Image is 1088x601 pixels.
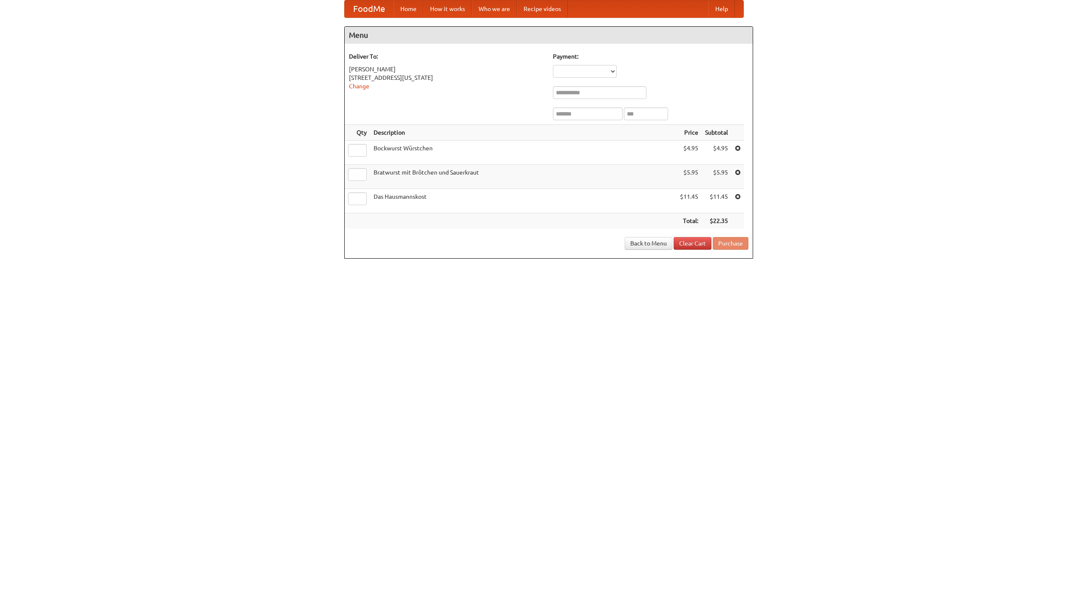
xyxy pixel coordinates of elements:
[702,141,731,165] td: $4.95
[349,73,544,82] div: [STREET_ADDRESS][US_STATE]
[677,165,702,189] td: $5.95
[345,0,394,17] a: FoodMe
[517,0,568,17] a: Recipe videos
[702,165,731,189] td: $5.95
[677,125,702,141] th: Price
[677,213,702,229] th: Total:
[370,165,677,189] td: Bratwurst mit Brötchen und Sauerkraut
[702,125,731,141] th: Subtotal
[349,83,369,90] a: Change
[553,52,748,61] h5: Payment:
[345,27,753,44] h4: Menu
[472,0,517,17] a: Who we are
[349,52,544,61] h5: Deliver To:
[349,65,544,73] div: [PERSON_NAME]
[345,125,370,141] th: Qty
[370,141,677,165] td: Bockwurst Würstchen
[708,0,735,17] a: Help
[702,213,731,229] th: $22.35
[713,237,748,250] button: Purchase
[370,125,677,141] th: Description
[370,189,677,213] td: Das Hausmannskost
[702,189,731,213] td: $11.45
[677,189,702,213] td: $11.45
[677,141,702,165] td: $4.95
[394,0,423,17] a: Home
[423,0,472,17] a: How it works
[625,237,672,250] a: Back to Menu
[674,237,711,250] a: Clear Cart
